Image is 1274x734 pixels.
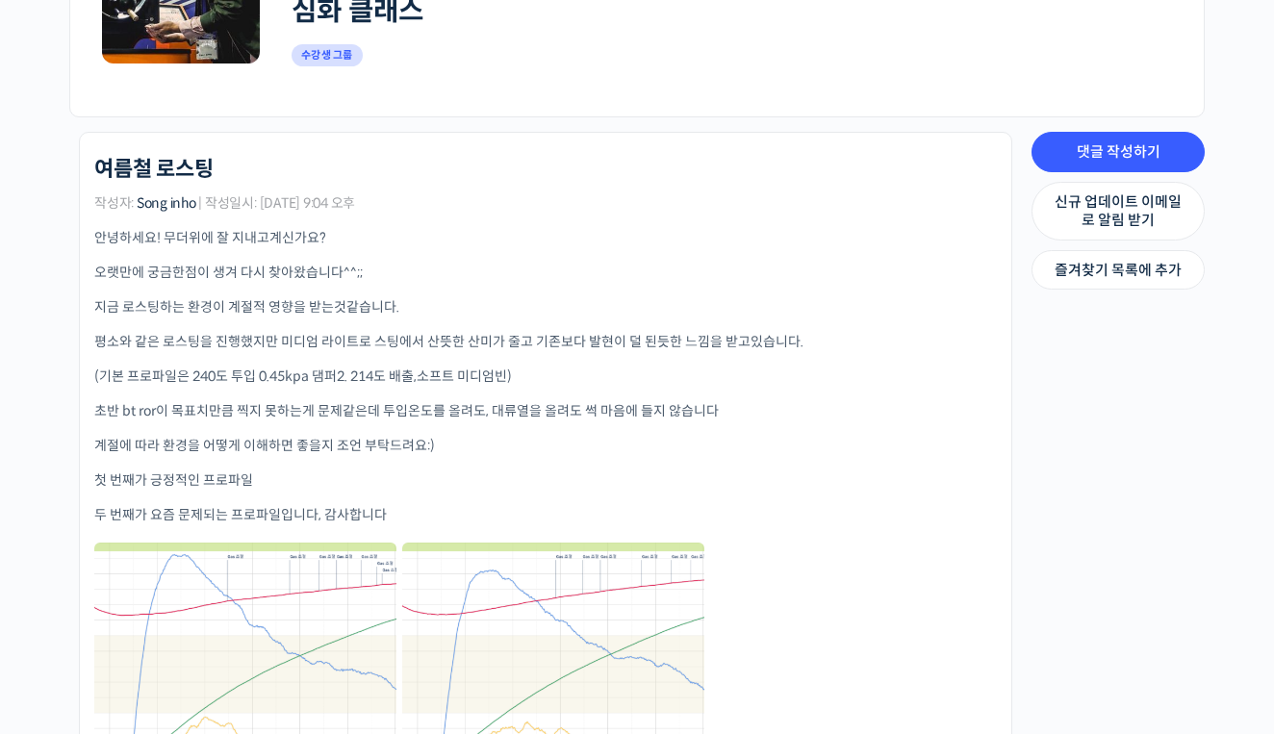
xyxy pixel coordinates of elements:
[94,196,355,210] span: 작성자: | 작성일시: [DATE] 9:04 오후
[1032,182,1205,240] a: 신규 업데이트 이메일로 알림 받기
[292,44,363,66] span: 수강생 그룹
[94,297,997,317] p: 지금 로스팅하는 환경이 계절적 영향을 받는것같습니다.
[61,603,72,619] span: 홈
[1032,250,1205,291] a: 즐겨찾기 목록에 추가
[94,157,213,182] h1: 여름철 로스팅
[94,367,997,387] p: (기본 프로파일은 240도 투입 0.45kpa 댐퍼2. 214도 배출,소프트 미디엄빈)
[297,603,320,619] span: 설정
[248,574,369,622] a: 설정
[137,194,196,212] a: Song inho
[94,228,997,248] p: 안녕하세요! 무더위에 잘 지내고계신가요?
[127,574,248,622] a: 대화
[1032,132,1205,172] a: 댓글 작성하기
[94,505,997,525] p: 두 번째가 요즘 문제되는 프로파일입니다, 감사합니다
[94,470,997,491] p: 첫 번째가 긍정적인 프로파일
[94,436,997,456] p: 계절에 따라 환경을 어떻게 이해하면 좋을지 조언 부탁드려요:)
[94,332,997,352] p: 평소와 같은 로스팅을 진행했지만 미디엄 라이트로 스팅에서 산뜻한 산미가 줄고 기존보다 발현이 덜 된듯한 느낌을 받고있습니다.
[94,263,997,283] p: 오랫만에 궁금한점이 생겨 다시 찾아왔습니다^^;;
[176,604,199,620] span: 대화
[94,401,997,421] p: 초반 bt ror이 목표치만큼 찍지 못하는게 문제같은데 투입온도를 올려도, 대류열을 올려도 썩 마음에 들지 않습니다
[6,574,127,622] a: 홈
